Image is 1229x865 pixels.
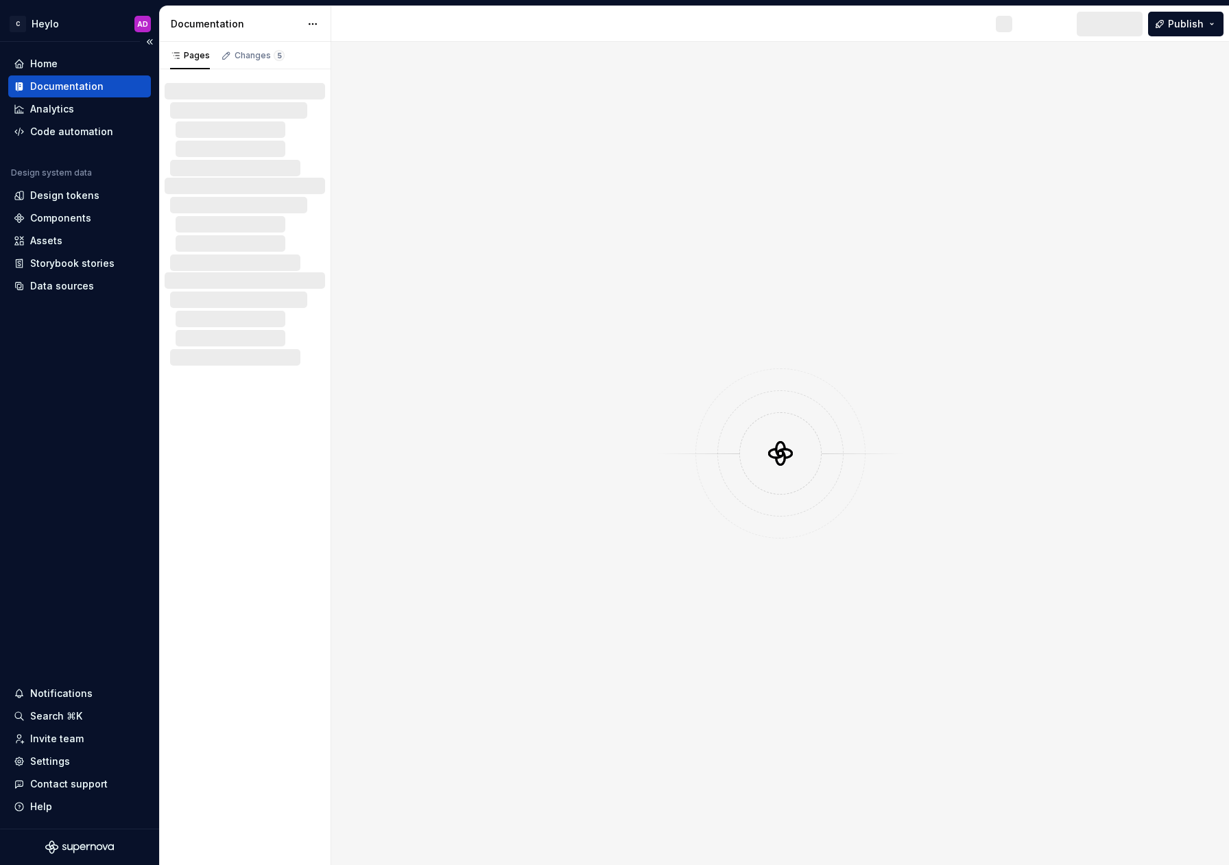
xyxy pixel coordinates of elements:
[30,80,104,93] div: Documentation
[8,773,151,795] button: Contact support
[30,687,93,700] div: Notifications
[137,19,148,29] div: AD
[8,75,151,97] a: Documentation
[8,98,151,120] a: Analytics
[30,732,84,746] div: Invite team
[171,17,300,31] div: Documentation
[45,840,114,854] svg: Supernova Logo
[32,17,59,31] div: Heylo
[235,50,285,61] div: Changes
[30,257,115,270] div: Storybook stories
[10,16,26,32] div: C
[30,279,94,293] div: Data sources
[8,796,151,818] button: Help
[8,705,151,727] button: Search ⌘K
[8,185,151,206] a: Design tokens
[30,125,113,139] div: Code automation
[1148,12,1224,36] button: Publish
[8,275,151,297] a: Data sources
[8,121,151,143] a: Code automation
[8,750,151,772] a: Settings
[8,252,151,274] a: Storybook stories
[30,234,62,248] div: Assets
[30,709,82,723] div: Search ⌘K
[30,57,58,71] div: Home
[170,50,210,61] div: Pages
[30,211,91,225] div: Components
[8,207,151,229] a: Components
[30,777,108,791] div: Contact support
[30,755,70,768] div: Settings
[1168,17,1204,31] span: Publish
[274,50,285,61] span: 5
[30,189,99,202] div: Design tokens
[140,32,159,51] button: Collapse sidebar
[11,167,92,178] div: Design system data
[30,102,74,116] div: Analytics
[8,230,151,252] a: Assets
[8,53,151,75] a: Home
[8,683,151,704] button: Notifications
[30,800,52,814] div: Help
[3,9,156,38] button: CHeyloAD
[8,728,151,750] a: Invite team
